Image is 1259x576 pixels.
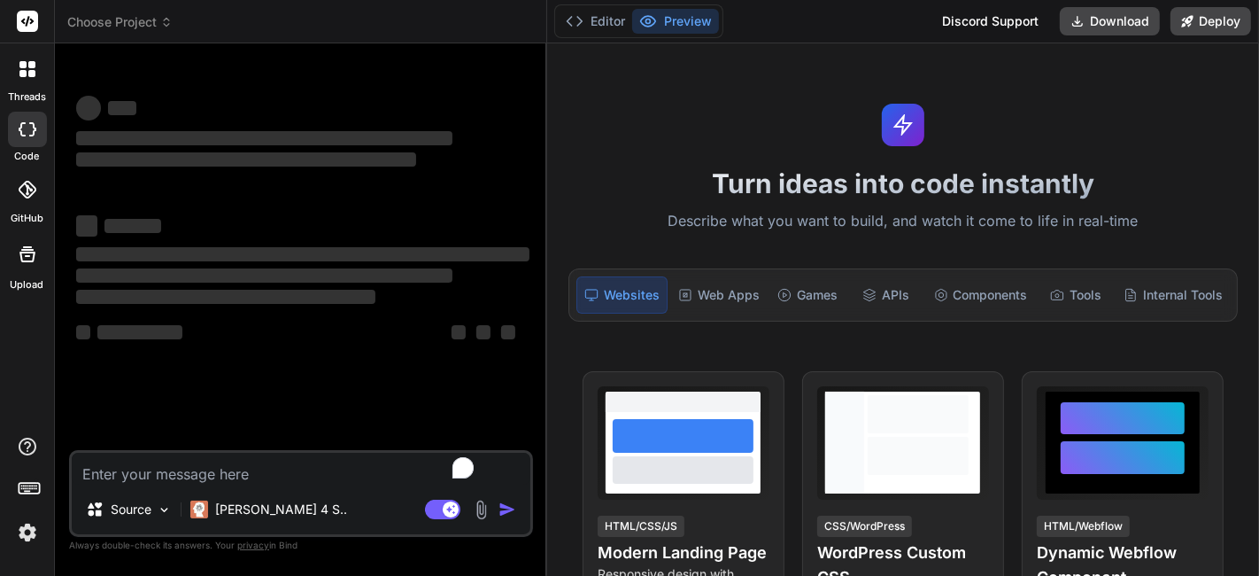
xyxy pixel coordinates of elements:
[1170,7,1251,35] button: Deploy
[558,167,1248,199] h1: Turn ideas into code instantly
[76,215,97,237] span: ‌
[76,269,452,283] span: ‌
[76,96,101,121] span: ‌
[76,290,375,304] span: ‌
[72,453,530,485] textarea: To enrich screen reader interactions, please activate Accessibility in Grammarly extension settings
[559,9,632,34] button: Editor
[598,541,769,565] h4: Modern Landing Page
[215,501,347,518] p: [PERSON_NAME] 4 S..
[848,276,923,314] div: APIs
[576,276,668,314] div: Websites
[927,276,1035,314] div: Components
[671,276,767,314] div: Web Apps
[1060,7,1160,35] button: Download
[1037,516,1130,537] div: HTML/Webflow
[558,210,1248,233] p: Describe what you want to build, and watch it come to life in real-time
[770,276,845,314] div: Games
[111,501,151,518] p: Source
[501,325,515,339] span: ‌
[15,149,40,164] label: code
[8,90,46,105] label: threads
[76,131,452,145] span: ‌
[817,516,912,537] div: CSS/WordPress
[11,211,43,226] label: GitHub
[104,219,161,233] span: ‌
[452,325,466,339] span: ‌
[157,502,172,518] img: Pick Models
[76,152,416,167] span: ‌
[11,277,44,292] label: Upload
[1039,276,1113,314] div: Tools
[97,325,182,339] span: ‌
[598,516,684,537] div: HTML/CSS/JS
[632,9,719,34] button: Preview
[498,501,516,518] img: icon
[108,101,136,115] span: ‌
[69,537,533,554] p: Always double-check its answers. Your in Bind
[76,325,90,339] span: ‌
[67,13,173,31] span: Choose Project
[471,500,491,520] img: attachment
[931,7,1049,35] div: Discord Support
[12,518,42,548] img: settings
[237,540,269,550] span: privacy
[190,501,208,518] img: Claude 4 Sonnet
[1116,276,1230,314] div: Internal Tools
[76,247,529,261] span: ‌
[476,325,490,339] span: ‌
